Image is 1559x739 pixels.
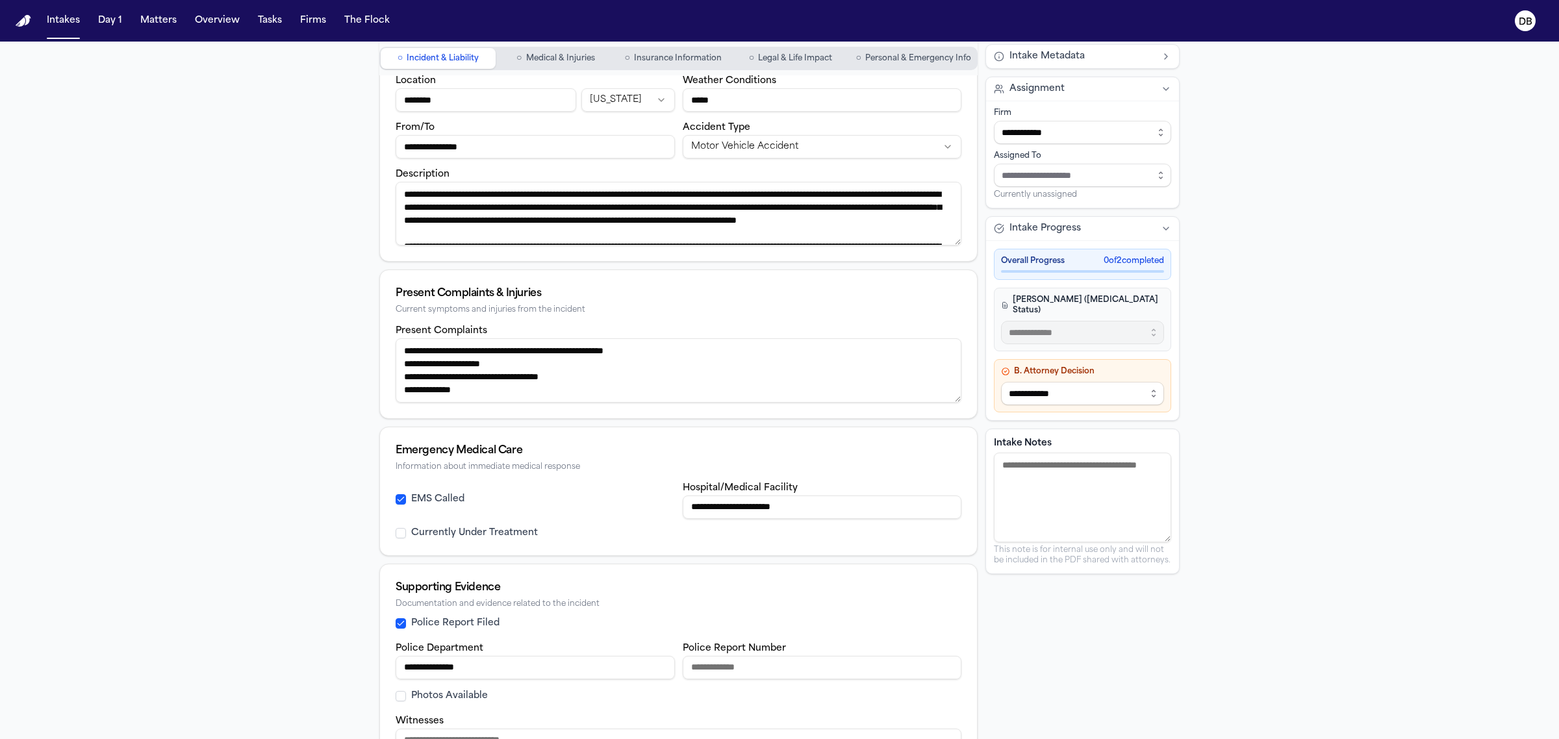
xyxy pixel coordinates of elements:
div: Assigned To [994,151,1171,161]
span: Personal & Emergency Info [865,53,971,64]
span: ○ [624,52,629,65]
h4: [PERSON_NAME] ([MEDICAL_DATA] Status) [1001,295,1164,316]
span: Intake Metadata [1009,50,1085,63]
div: Current symptoms and injuries from the incident [396,305,961,315]
button: Intake Progress [986,217,1179,240]
label: Description [396,169,450,179]
span: Currently unassigned [994,190,1077,200]
label: Intake Notes [994,437,1171,450]
label: Witnesses [396,716,444,726]
div: Documentation and evidence related to the incident [396,599,961,609]
button: Matters [135,9,182,32]
span: Overall Progress [1001,256,1065,266]
label: Police Department [396,644,483,653]
label: Location [396,76,436,86]
div: Information about immediate medical response [396,462,961,472]
input: Assign to staff member [994,164,1171,187]
span: ○ [749,52,754,65]
label: Police Report Filed [411,617,500,630]
input: From/To destination [396,135,675,158]
div: Present Complaints & Injuries [396,286,961,301]
label: Hospital/Medical Facility [683,483,798,493]
input: Police report number [683,656,962,679]
label: Police Report Number [683,644,786,653]
span: 0 of 2 completed [1104,256,1164,266]
span: Intake Progress [1009,222,1081,235]
button: Intake Metadata [986,45,1179,68]
button: Go to Medical & Injuries [498,48,613,69]
input: Police department [396,656,675,679]
div: Firm [994,108,1171,118]
button: Intakes [42,9,85,32]
span: Incident & Liability [407,53,479,64]
textarea: Present complaints [396,338,961,402]
span: ○ [856,52,861,65]
button: Firms [295,9,331,32]
input: Hospital or medical facility [683,495,962,519]
input: Incident location [396,88,576,112]
label: EMS Called [411,493,464,506]
button: Overview [190,9,245,32]
button: Incident state [581,88,674,112]
span: ○ [398,52,403,65]
span: Insurance Information [634,53,722,64]
label: From/To [396,123,435,132]
button: Tasks [253,9,287,32]
textarea: Intake notes [994,453,1171,542]
textarea: Incident description [396,182,961,245]
label: Photos Available [411,690,488,703]
input: Weather conditions [683,88,962,112]
div: Emergency Medical Care [396,443,961,458]
label: Currently Under Treatment [411,527,538,540]
input: Select firm [994,121,1171,144]
button: Go to Insurance Information [616,48,731,69]
span: Medical & Injuries [526,53,595,64]
button: The Flock [339,9,395,32]
label: Accident Type [683,123,750,132]
label: Weather Conditions [683,76,776,86]
span: ○ [516,52,522,65]
label: Present Complaints [396,326,487,336]
img: Finch Logo [16,15,31,27]
span: Assignment [1009,82,1065,95]
button: Go to Incident & Liability [381,48,496,69]
p: This note is for internal use only and will not be included in the PDF shared with attorneys. [994,545,1171,566]
div: Supporting Evidence [396,580,961,595]
button: Go to Legal & Life Impact [733,48,848,69]
a: Home [16,15,31,27]
button: Assignment [986,77,1179,101]
h4: B. Attorney Decision [1001,366,1164,377]
button: Day 1 [93,9,127,32]
button: Go to Personal & Emergency Info [851,48,976,69]
span: Legal & Life Impact [758,53,832,64]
